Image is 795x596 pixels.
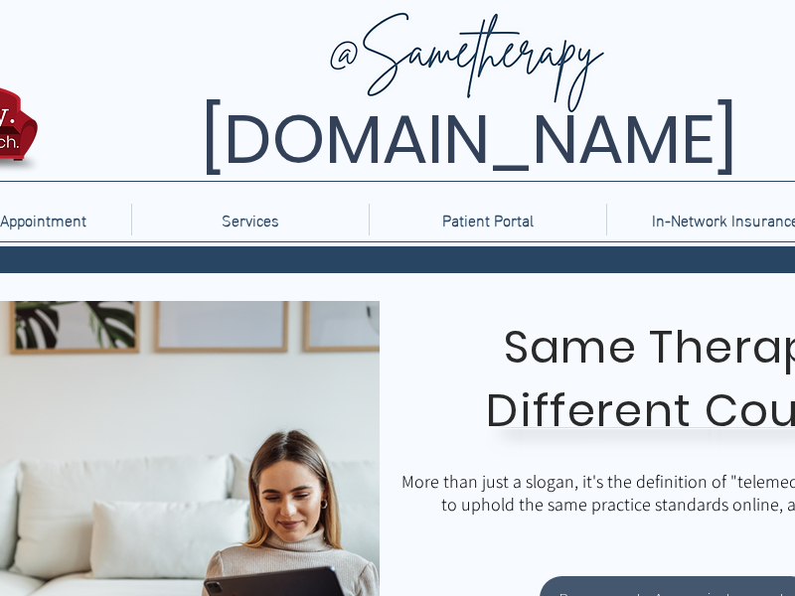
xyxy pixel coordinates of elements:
a: Patient Portal [369,204,606,235]
p: Services [212,204,289,235]
span: [DOMAIN_NAME] [201,92,737,187]
div: Services [131,204,369,235]
p: Patient Portal [432,204,544,235]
